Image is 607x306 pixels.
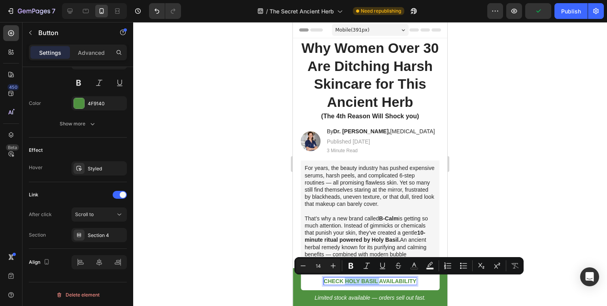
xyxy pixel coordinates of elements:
[72,207,127,222] button: Scroll to
[293,22,447,306] iframe: Design area
[266,7,268,15] span: /
[29,147,43,154] div: Effect
[38,28,106,37] p: Button
[270,7,334,15] span: The Secret Ancient Herb
[60,120,96,128] div: Show more
[149,3,181,19] div: Undo/Redo
[554,3,588,19] button: Publish
[29,289,127,301] button: Delete element
[29,117,127,131] button: Show more
[78,49,105,57] p: Advanced
[580,267,599,286] div: Open Intercom Messenger
[361,7,401,15] span: Need republishing
[3,3,59,19] button: 7
[29,100,41,107] div: Color
[39,49,61,57] p: Settings
[8,84,19,90] div: 450
[29,231,46,239] div: Section
[75,211,94,217] span: Scroll to
[88,232,125,239] div: Section 4
[294,257,524,274] div: Editor contextual toolbar
[52,6,55,16] p: 7
[29,191,38,198] div: Link
[88,165,125,172] div: Styled
[6,144,19,151] div: Beta
[561,7,581,15] div: Publish
[88,100,125,107] div: 4F9140
[29,164,43,171] div: Hover
[29,211,52,218] div: After click
[56,290,100,300] div: Delete element
[29,257,51,268] div: Align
